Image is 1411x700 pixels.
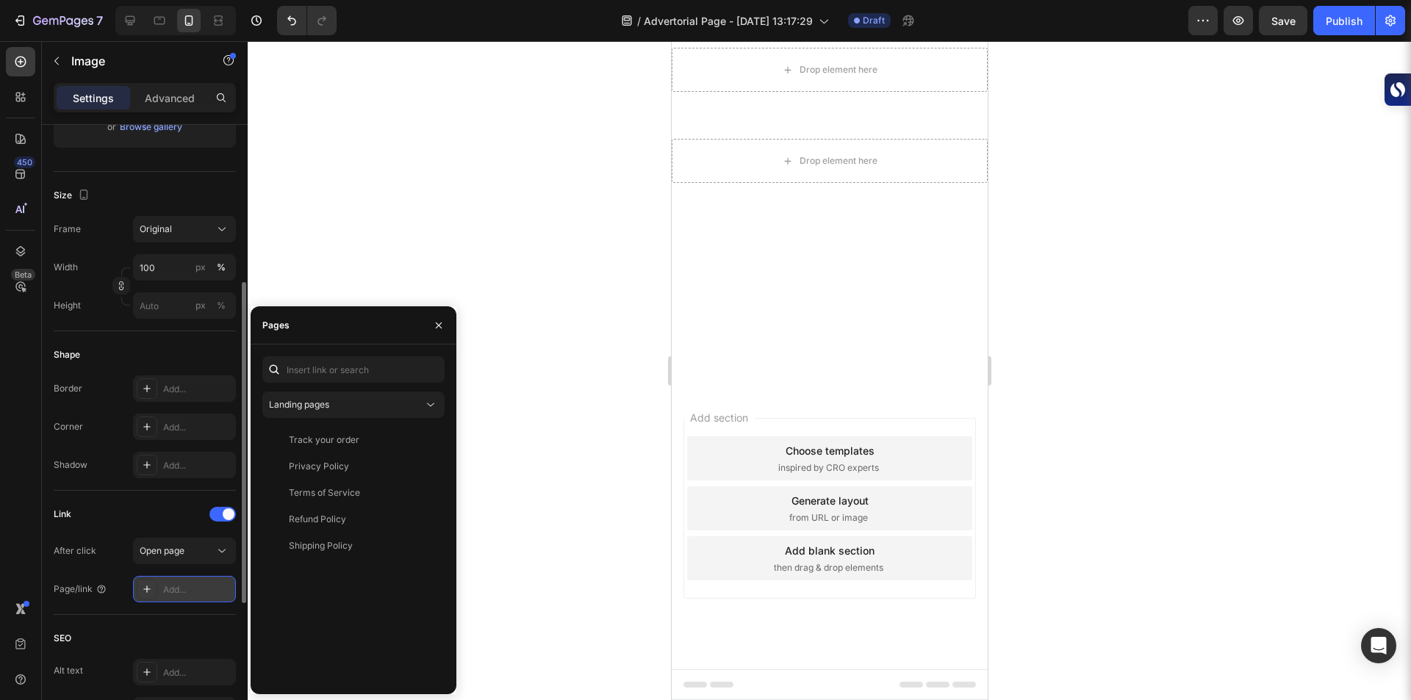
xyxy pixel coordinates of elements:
div: Open Intercom Messenger [1361,628,1396,663]
span: Open page [140,545,184,556]
button: Publish [1313,6,1375,35]
button: Original [133,216,236,242]
span: Original [140,223,172,236]
button: % [192,297,209,314]
div: Add... [163,459,232,472]
div: Add... [163,666,232,679]
span: Advertorial Page - [DATE] 13:17:29 [644,13,813,29]
div: Shipping Policy [289,539,353,552]
div: Browse gallery [120,120,182,134]
button: px [212,297,230,314]
div: Refund Policy [289,513,346,526]
button: Open page [133,538,236,564]
div: px [195,261,206,274]
div: Add... [163,583,232,596]
div: Alt text [54,664,83,677]
label: Frame [54,223,81,236]
div: Add... [163,383,232,396]
input: Insert link or search [262,356,445,383]
span: Draft [863,14,885,27]
div: Privacy Policy [289,460,349,473]
p: Settings [73,90,114,106]
div: 450 [14,156,35,168]
div: After click [54,544,96,558]
div: % [217,299,226,312]
p: Image [71,52,196,70]
div: Shape [54,348,80,361]
input: px% [133,292,236,319]
p: 7 [96,12,103,29]
span: or [107,118,116,136]
div: SEO [54,632,71,645]
iframe: Design area [672,41,988,700]
div: px [195,299,206,312]
div: Terms of Service [289,486,360,499]
label: Width [54,261,78,274]
div: Pages [262,319,290,332]
span: Landing pages [269,399,329,410]
div: Undo/Redo [277,6,337,35]
label: Height [54,299,81,312]
input: px% [133,254,236,281]
button: % [192,259,209,276]
button: px [212,259,230,276]
button: 7 [6,6,109,35]
div: Shadow [54,458,87,472]
button: Save [1259,6,1307,35]
div: Beta [11,269,35,281]
div: Corner [54,420,83,433]
div: Border [54,382,82,395]
div: Add... [163,421,232,434]
p: Advanced [145,90,195,106]
div: Track your order [289,433,359,447]
div: Publish [1326,13,1362,29]
div: Page/link [54,582,107,596]
span: Save [1271,15,1296,27]
div: Size [54,186,93,206]
button: Landing pages [262,392,445,418]
span: / [637,13,641,29]
div: % [217,261,226,274]
div: Link [54,508,71,521]
button: Browse gallery [119,120,183,134]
